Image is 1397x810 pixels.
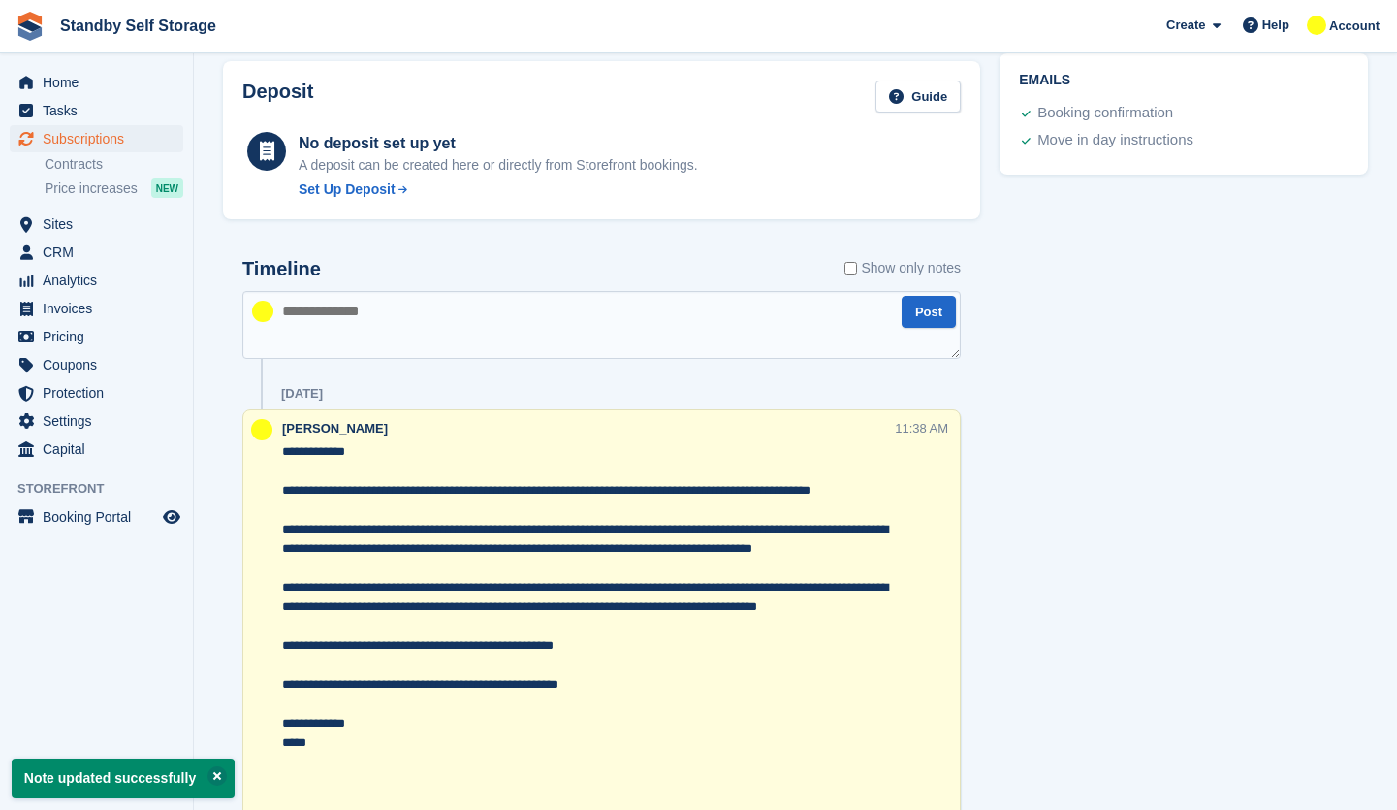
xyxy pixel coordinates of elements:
img: Glenn Fisher [252,301,273,322]
span: [PERSON_NAME] [282,421,388,436]
a: Standby Self Storage [52,10,224,42]
a: menu [10,239,183,266]
a: Contracts [45,155,183,174]
span: Sites [43,211,159,238]
a: menu [10,351,183,378]
div: Move in day instructions [1037,129,1193,152]
span: Create [1166,16,1205,35]
h2: Deposit [242,81,313,113]
div: NEW [151,178,183,198]
a: Preview store [160,505,183,529]
img: Glenn Fisher [251,419,272,440]
a: menu [10,436,183,463]
a: menu [10,125,183,152]
a: Set Up Deposit [299,179,698,200]
div: Booking confirmation [1037,102,1173,125]
span: Coupons [43,351,159,378]
a: menu [10,407,183,435]
a: menu [10,69,183,96]
div: No deposit set up yet [299,132,698,155]
span: Pricing [43,323,159,350]
span: Help [1262,16,1289,35]
span: Account [1329,16,1380,36]
div: Set Up Deposit [299,179,396,200]
a: menu [10,211,183,238]
span: Capital [43,436,159,463]
span: CRM [43,239,159,266]
a: Guide [875,81,961,113]
span: Storefront [17,479,193,499]
h2: Emails [1019,73,1349,88]
p: Note updated successfully [12,759,235,798]
span: Invoices [43,295,159,322]
a: menu [10,267,183,294]
button: Post [902,296,956,328]
span: Booking Portal [43,503,159,531]
span: Home [43,69,159,96]
span: Protection [43,379,159,406]
span: Analytics [43,267,159,294]
img: stora-icon-8386f47178a22dfd0bd8f6a31ec36ba5ce8667c1dd55bd0f319d3a0aa187defe.svg [16,12,45,41]
a: Price increases NEW [45,178,183,199]
span: Price increases [45,179,138,198]
div: 11:38 AM [895,419,948,437]
a: menu [10,379,183,406]
a: menu [10,503,183,531]
span: Settings [43,407,159,435]
a: menu [10,97,183,124]
span: Subscriptions [43,125,159,152]
label: Show only notes [844,258,961,278]
a: menu [10,323,183,350]
a: menu [10,295,183,322]
span: Tasks [43,97,159,124]
img: Glenn Fisher [1307,16,1326,35]
input: Show only notes [844,258,857,278]
div: [DATE] [281,386,323,402]
h2: Timeline [242,258,321,280]
p: A deposit can be created here or directly from Storefront bookings. [299,155,698,176]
